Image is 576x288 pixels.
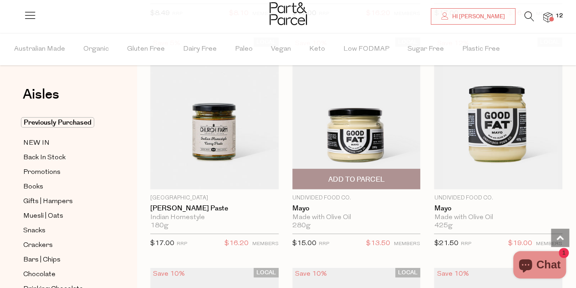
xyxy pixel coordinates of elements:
a: Bars | Chips [23,254,106,266]
span: $17.00 [150,240,174,247]
a: Books [23,181,106,193]
button: Add To Parcel [292,169,421,189]
span: 12 [553,12,565,20]
span: Australian Made [14,33,65,65]
a: 12 [543,12,552,22]
a: Back In Stock [23,152,106,163]
a: [PERSON_NAME] Paste [150,204,279,213]
p: [GEOGRAPHIC_DATA] [150,194,279,202]
img: Mayo [434,37,562,189]
a: Gifts | Hampers [23,196,106,207]
span: Chocolate [23,269,56,280]
span: $15.00 [292,240,316,247]
small: MEMBERS [394,241,420,246]
a: Mayo [434,204,562,213]
span: $19.00 [508,238,532,250]
div: Indian Homestyle [150,214,279,222]
span: Hi [PERSON_NAME] [450,13,505,21]
a: Chocolate [23,269,106,280]
span: Dairy Free [183,33,217,65]
span: Snacks [23,225,46,236]
small: RRP [319,241,329,246]
span: 180g [150,222,168,230]
small: RRP [460,241,471,246]
span: Gluten Free [127,33,165,65]
a: Snacks [23,225,106,236]
inbox-online-store-chat: Shopify online store chat [510,251,569,281]
span: Keto [309,33,325,65]
span: Vegan [271,33,291,65]
span: Aisles [23,84,59,105]
span: 425g [434,222,452,230]
span: Books [23,182,43,193]
small: MEMBERS [536,241,562,246]
span: Muesli | Oats [23,211,63,222]
a: Muesli | Oats [23,210,106,222]
img: Mayo [292,37,421,189]
a: Hi [PERSON_NAME] [431,8,515,25]
p: Undivided Food Co. [434,194,562,202]
span: Previously Purchased [21,117,94,128]
span: NEW IN [23,138,50,149]
span: Crackers [23,240,53,251]
small: RRP [177,241,187,246]
span: 280g [292,222,311,230]
span: Plastic Free [462,33,500,65]
div: Save 10% [150,268,188,280]
span: $13.50 [366,238,390,250]
a: Crackers [23,240,106,251]
p: Undivided Food Co. [292,194,421,202]
img: Part&Parcel [270,2,307,25]
span: Back In Stock [23,152,66,163]
a: Mayo [292,204,421,213]
span: Add To Parcel [328,175,384,184]
span: LOCAL [254,268,279,278]
span: Paleo [235,33,253,65]
span: Promotions [23,167,61,178]
a: Promotions [23,167,106,178]
a: Aisles [23,88,59,110]
span: Gifts | Hampers [23,196,73,207]
span: $21.50 [434,240,458,247]
span: Organic [83,33,109,65]
span: LOCAL [395,268,420,278]
span: Bars | Chips [23,255,61,266]
div: Save 10% [434,268,471,280]
div: Made with Olive Oil [292,214,421,222]
div: Save 10% [292,268,330,280]
div: Made with Olive Oil [434,214,562,222]
img: Curry Paste [150,37,279,189]
span: $16.20 [224,238,249,250]
a: NEW IN [23,137,106,149]
small: MEMBERS [252,241,279,246]
a: Previously Purchased [23,117,106,128]
span: Sugar Free [408,33,444,65]
span: Low FODMAP [343,33,389,65]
